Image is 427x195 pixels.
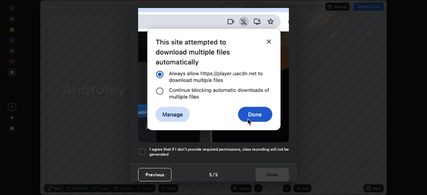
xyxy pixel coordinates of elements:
h5: I agree that if I don't provide required permissions, class recording will not be generated [149,147,289,157]
button: Previous [138,168,171,181]
h4: 5 [209,171,212,178]
h4: 5 [215,171,218,178]
h4: / [212,171,215,178]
